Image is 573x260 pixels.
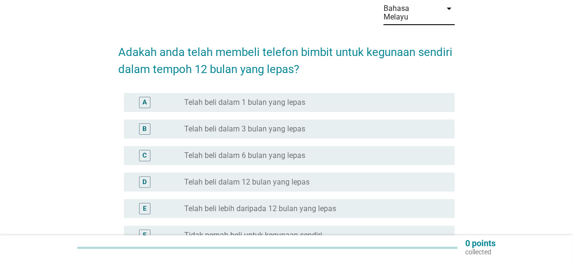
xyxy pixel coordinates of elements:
[142,124,147,134] div: B
[142,177,147,187] div: D
[142,98,147,108] div: A
[118,34,455,78] h2: Adakah anda telah membeli telefon bimbit untuk kegunaan sendiri dalam tempoh 12 bulan yang lepas?
[143,204,147,214] div: E
[143,231,147,241] div: F
[184,231,322,240] label: Tidak pernah beli untuk kegunaan sendiri
[184,151,305,160] label: Telah beli dalam 6 bulan yang lepas
[184,124,305,134] label: Telah beli dalam 3 bulan yang lepas
[465,239,496,248] p: 0 points
[184,177,310,187] label: Telah beli dalam 12 bulan yang lepas
[384,4,436,21] div: Bahasa Melayu
[184,98,305,107] label: Telah beli dalam 1 bulan yang lepas
[184,204,336,214] label: Telah beli lebih daripada 12 bulan yang lepas
[443,3,455,14] i: arrow_drop_down
[142,151,147,161] div: C
[465,248,496,256] p: collected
